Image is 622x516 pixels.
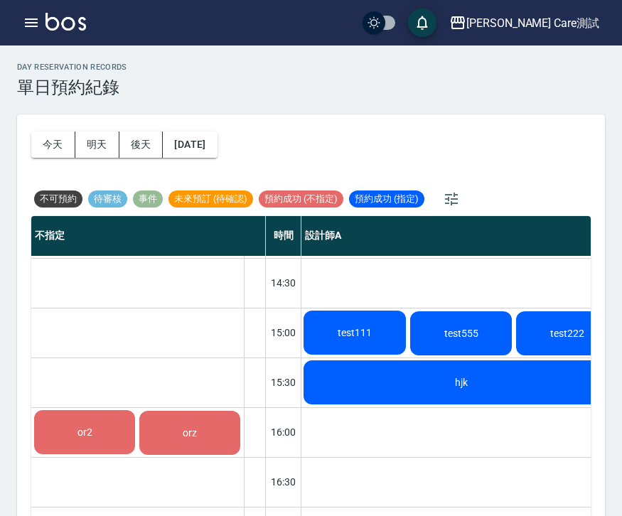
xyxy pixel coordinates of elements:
[163,131,217,158] button: [DATE]
[441,328,481,339] span: test555
[17,63,127,72] h2: day Reservation records
[466,14,599,32] div: [PERSON_NAME] Care測試
[452,377,471,388] span: hjk
[408,9,436,37] button: save
[547,328,587,339] span: test222
[266,216,301,256] div: 時間
[34,193,82,205] span: 不可預約
[168,193,253,205] span: 未來預訂 (待確認)
[31,216,266,256] div: 不指定
[75,131,119,158] button: 明天
[180,427,200,439] span: orz
[444,9,605,38] button: [PERSON_NAME] Care測試
[335,327,375,338] span: test111
[349,193,424,205] span: 預約成功 (指定)
[45,13,86,31] img: Logo
[266,308,301,358] div: 15:00
[88,193,127,205] span: 待審核
[259,193,343,205] span: 預約成功 (不指定)
[266,358,301,407] div: 15:30
[133,193,163,205] span: 事件
[266,457,301,507] div: 16:30
[119,131,163,158] button: 後天
[266,258,301,308] div: 14:30
[75,426,95,438] span: or2
[266,407,301,457] div: 16:00
[31,131,75,158] button: 今天
[17,77,127,97] h3: 單日預約紀錄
